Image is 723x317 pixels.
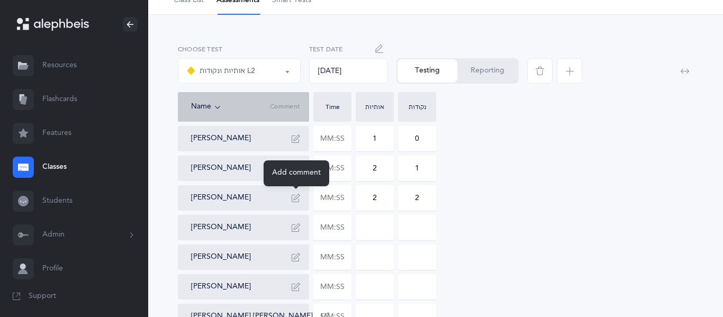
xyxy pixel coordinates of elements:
[178,44,301,54] label: Choose test
[316,104,349,110] div: Time
[191,252,251,262] button: [PERSON_NAME]
[314,156,351,180] input: MM:SS
[178,58,301,84] button: אותיות ונקודות L2
[314,215,351,240] input: MM:SS
[314,126,351,151] input: MM:SS
[309,44,388,54] label: Test Date
[309,58,388,84] div: [DATE]
[191,193,251,203] button: [PERSON_NAME]
[191,282,251,292] button: [PERSON_NAME]
[314,275,351,299] input: MM:SS
[314,186,351,210] input: MM:SS
[191,222,251,233] button: [PERSON_NAME]
[191,133,251,144] button: [PERSON_NAME]
[358,104,391,110] div: אותיות
[191,163,251,174] button: [PERSON_NAME]
[264,160,329,186] div: Add comment
[457,59,518,83] button: Reporting
[29,291,56,302] span: Support
[314,245,351,269] input: MM:SS
[401,104,433,110] div: נקודות
[187,65,255,77] div: אותיות ונקודות L2
[191,101,270,113] div: Name
[270,103,300,111] span: Comment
